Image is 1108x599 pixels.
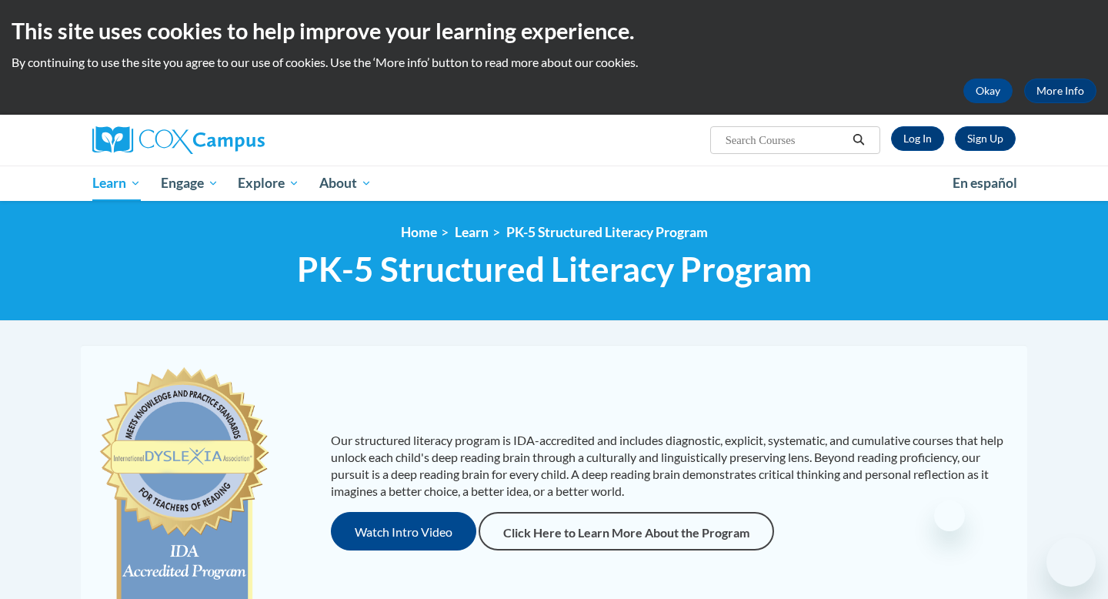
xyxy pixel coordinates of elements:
a: More Info [1024,79,1096,103]
span: PK-5 Structured Literacy Program [297,249,812,289]
a: Learn [82,166,151,201]
p: Our structured literacy program is IDA-accredited and includes diagnostic, explicit, systematic, ... [331,432,1012,500]
button: Okay [963,79,1013,103]
a: Cox Campus [92,126,385,154]
span: Engage [161,174,219,192]
a: Click Here to Learn More About the Program [479,512,774,550]
button: Watch Intro Video [331,512,476,550]
iframe: Button to launch messaging window [1046,537,1096,587]
a: Home [401,224,437,240]
a: Register [955,126,1016,151]
iframe: Close message [934,500,965,531]
p: By continuing to use the site you agree to our use of cookies. Use the ‘More info’ button to read... [12,54,1096,71]
a: Learn [455,224,489,240]
a: Explore [228,166,309,201]
input: Search Courses [724,131,847,149]
a: About [309,166,382,201]
div: Main menu [69,166,1039,201]
span: About [319,174,372,192]
button: Search [847,131,870,149]
a: PK-5 Structured Literacy Program [506,224,708,240]
img: Cox Campus [92,126,265,154]
a: Log In [891,126,944,151]
h2: This site uses cookies to help improve your learning experience. [12,15,1096,46]
a: En español [943,167,1027,199]
span: Explore [238,174,299,192]
span: En español [953,175,1017,191]
a: Engage [151,166,229,201]
span: Learn [92,174,141,192]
